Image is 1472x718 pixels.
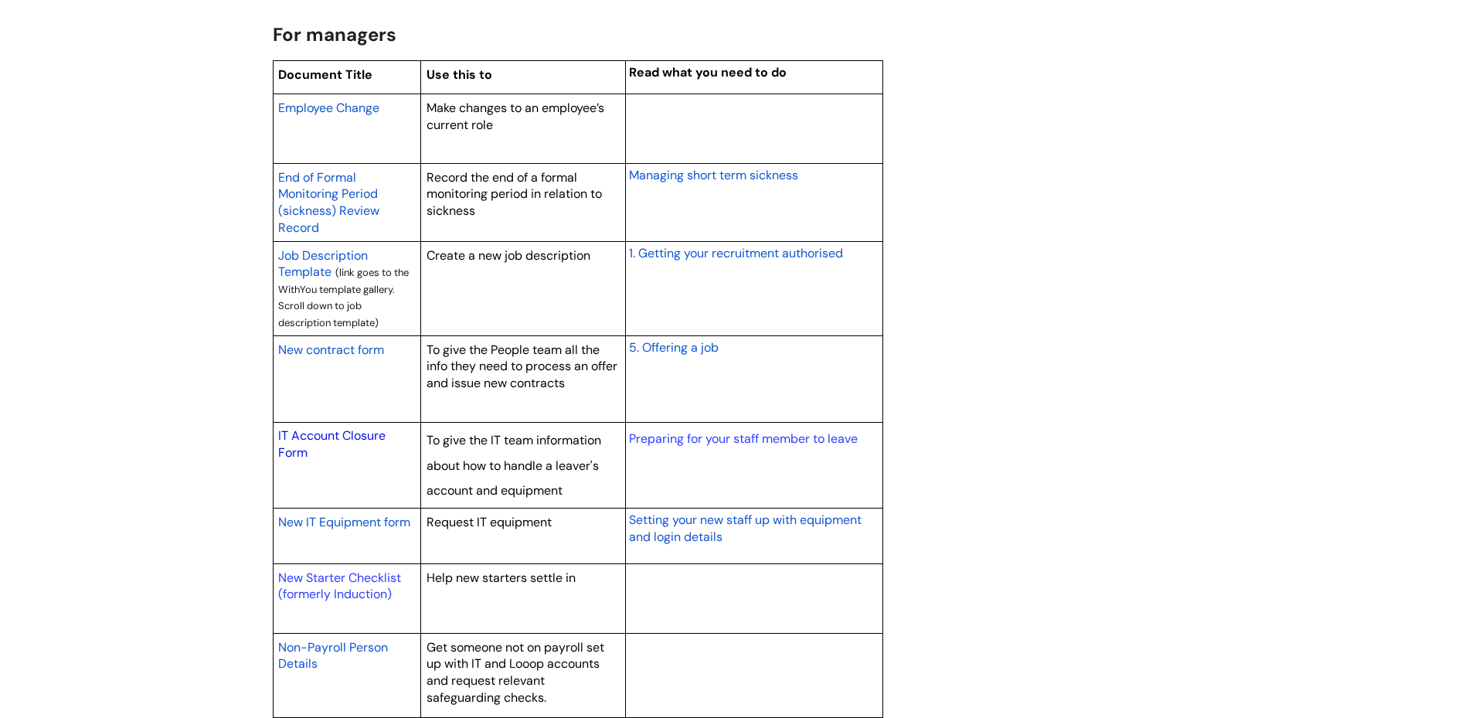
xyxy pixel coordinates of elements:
[278,66,372,83] span: Document Title
[278,169,379,236] span: End of Formal Monitoring Period (sickness) Review Record
[278,638,388,673] a: Non-Payroll Person Details
[278,100,379,116] span: Employee Change
[629,339,719,356] span: 5. Offering a job
[278,427,386,461] a: IT Account Closure Form
[629,430,858,447] a: Preparing for your staff member to leave
[427,169,602,219] span: Record the end of a formal monitoring period in relation to sickness
[427,570,576,586] span: Help new starters settle in
[278,340,384,359] a: New contract form
[629,167,798,183] span: Managing short term sickness
[629,510,862,546] a: Setting your new staff up with equipment and login details
[427,100,604,133] span: Make changes to an employee’s current role
[629,64,787,80] span: Read what you need to do
[278,512,410,531] a: New IT Equipment form
[629,243,843,262] a: 1. Getting your recruitment authorised
[629,512,862,545] span: Setting your new staff up with equipment and login details
[278,514,410,530] span: New IT Equipment form
[629,245,843,261] span: 1. Getting your recruitment authorised
[278,246,368,281] a: Job Description Template
[278,266,409,329] span: (link goes to the WithYou template gallery. Scroll down to job description template)
[278,639,388,672] span: Non-Payroll Person Details
[427,66,492,83] span: Use this to
[278,168,379,236] a: End of Formal Monitoring Period (sickness) Review Record
[629,165,798,184] a: Managing short term sickness
[278,570,401,603] a: New Starter Checklist (formerly Induction)
[278,342,384,358] span: New contract form
[273,22,396,46] span: For managers
[427,342,617,391] span: To give the People team all the info they need to process an offer and issue new contracts
[629,338,719,356] a: 5. Offering a job
[278,98,379,117] a: Employee Change
[427,247,590,264] span: Create a new job description
[427,639,604,706] span: Get someone not on payroll set up with IT and Looop accounts and request relevant safeguarding ch...
[278,247,368,281] span: Job Description Template
[427,432,601,499] span: To give the IT team information about how to handle a leaver's account and equipment
[427,514,552,530] span: Request IT equipment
